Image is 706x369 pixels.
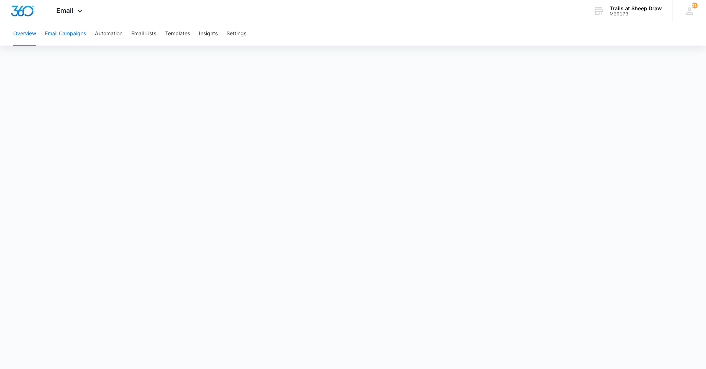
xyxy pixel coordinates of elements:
button: Templates [165,22,190,46]
div: notifications count [692,3,698,8]
button: Settings [227,22,246,46]
button: Email Campaigns [45,22,86,46]
div: account name [610,6,662,11]
button: Email Lists [131,22,156,46]
span: Email [56,7,74,14]
span: 211 [692,3,698,8]
button: Overview [13,22,36,46]
div: account id [610,11,662,17]
button: Automation [95,22,122,46]
button: Insights [199,22,218,46]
